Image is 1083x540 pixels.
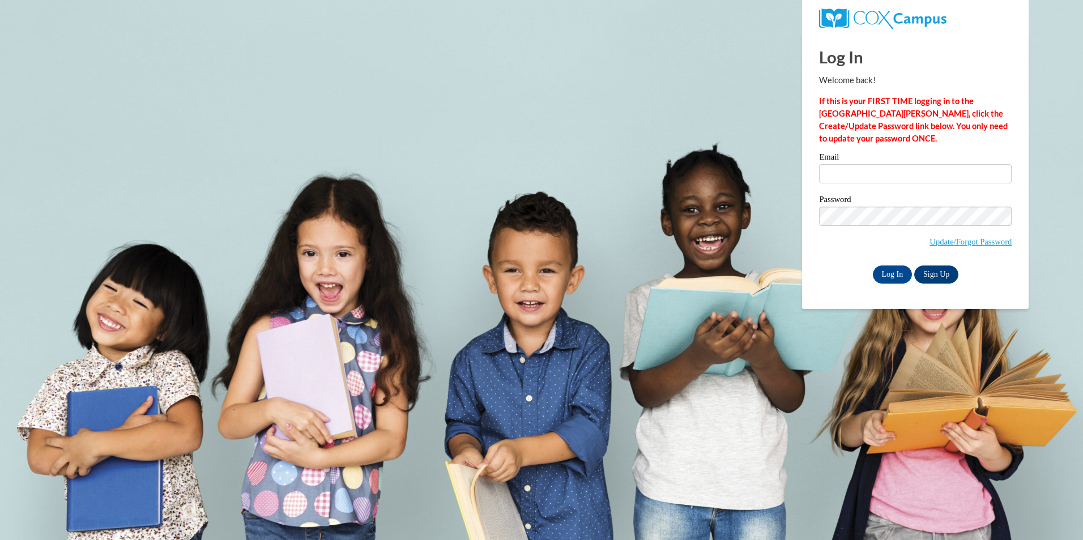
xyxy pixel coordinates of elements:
p: Welcome back! [819,74,1012,87]
a: Update/Forgot Password [929,237,1012,246]
strong: If this is your FIRST TIME logging in to the [GEOGRAPHIC_DATA][PERSON_NAME], click the Create/Upd... [819,96,1008,143]
h1: Log In [819,45,1012,68]
input: Log In [873,265,913,284]
img: COX Campus [819,8,946,29]
label: Password [819,195,1012,207]
a: Sign Up [914,265,958,284]
a: COX Campus [819,8,1012,29]
label: Email [819,153,1012,164]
